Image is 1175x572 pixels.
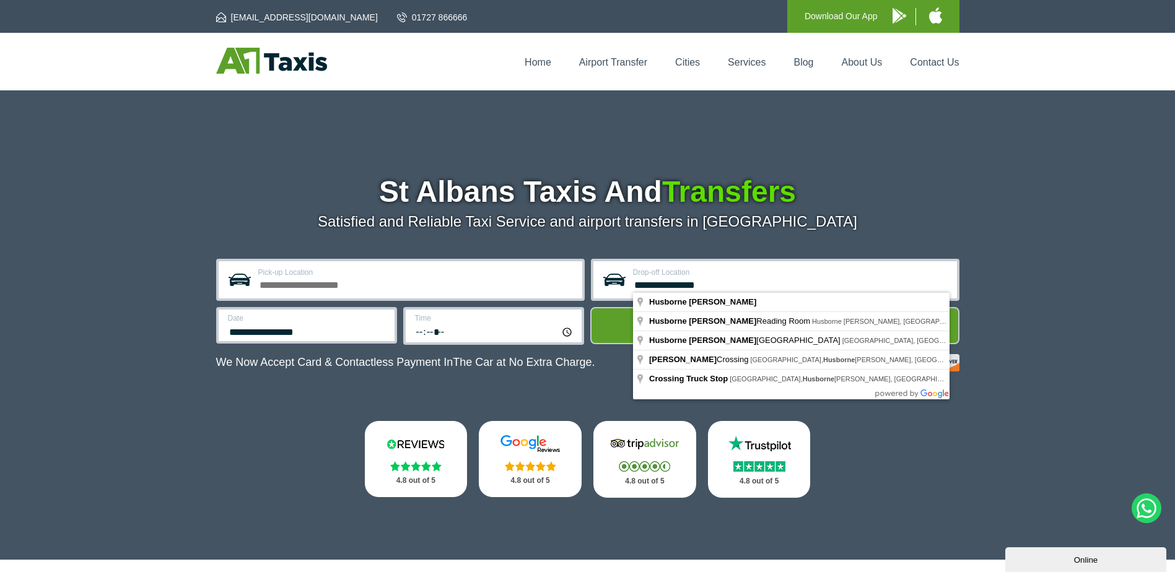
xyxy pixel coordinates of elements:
[728,57,766,67] a: Services
[415,314,574,322] label: Time
[730,375,965,383] span: [GEOGRAPHIC_DATA], [PERSON_NAME], [GEOGRAPHIC_DATA]
[365,421,468,497] a: Reviews.io Stars 4.8 out of 5
[649,374,728,383] span: Crossing Truck Stop
[722,474,797,489] p: 4.8 out of 5
[842,337,1119,344] span: [GEOGRAPHIC_DATA], [GEOGRAPHIC_DATA][PERSON_NAME], [GEOGRAPHIC_DATA]
[649,336,756,345] span: Husborne [PERSON_NAME]
[216,48,327,74] img: A1 Taxis St Albans LTD
[1005,545,1169,572] iframe: chat widget
[722,435,797,453] img: Trustpilot
[479,421,582,497] a: Google Stars 4.8 out of 5
[590,307,959,344] button: Get Quote
[453,356,595,368] span: The Car at No Extra Charge.
[733,461,785,472] img: Stars
[505,461,556,471] img: Stars
[812,318,974,325] span: Husborne [PERSON_NAME], [GEOGRAPHIC_DATA]
[378,435,453,453] img: Reviews.io
[216,11,378,24] a: [EMAIL_ADDRESS][DOMAIN_NAME]
[708,421,811,498] a: Trustpilot Stars 4.8 out of 5
[805,9,878,24] p: Download Our App
[929,7,942,24] img: A1 Taxis iPhone App
[228,314,387,322] label: Date
[649,355,750,364] span: Crossing
[675,57,700,67] a: Cities
[397,11,468,24] a: 01727 866666
[607,474,683,489] p: 4.8 out of 5
[492,473,568,488] p: 4.8 out of 5
[649,336,842,345] span: [GEOGRAPHIC_DATA]
[525,57,551,67] a: Home
[662,175,796,208] span: Transfers
[893,8,906,24] img: A1 Taxis Android App
[216,177,959,207] h1: St Albans Taxis And
[910,57,959,67] a: Contact Us
[258,269,575,276] label: Pick-up Location
[649,316,812,326] span: Reading Room
[803,375,834,383] span: Husborne
[378,473,454,488] p: 4.8 out of 5
[619,461,670,472] img: Stars
[579,57,647,67] a: Airport Transfer
[750,356,985,363] span: [GEOGRAPHIC_DATA], [PERSON_NAME], [GEOGRAPHIC_DATA]
[649,355,717,364] span: [PERSON_NAME]
[608,435,682,453] img: Tripadvisor
[390,461,442,471] img: Stars
[216,213,959,230] p: Satisfied and Reliable Taxi Service and airport transfers in [GEOGRAPHIC_DATA]
[216,356,595,369] p: We Now Accept Card & Contactless Payment In
[593,421,696,498] a: Tripadvisor Stars 4.8 out of 5
[649,316,756,326] span: Husborne [PERSON_NAME]
[493,435,567,453] img: Google
[633,269,950,276] label: Drop-off Location
[842,57,883,67] a: About Us
[649,297,756,306] span: Husborne [PERSON_NAME]
[823,356,855,363] span: Husborne
[793,57,813,67] a: Blog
